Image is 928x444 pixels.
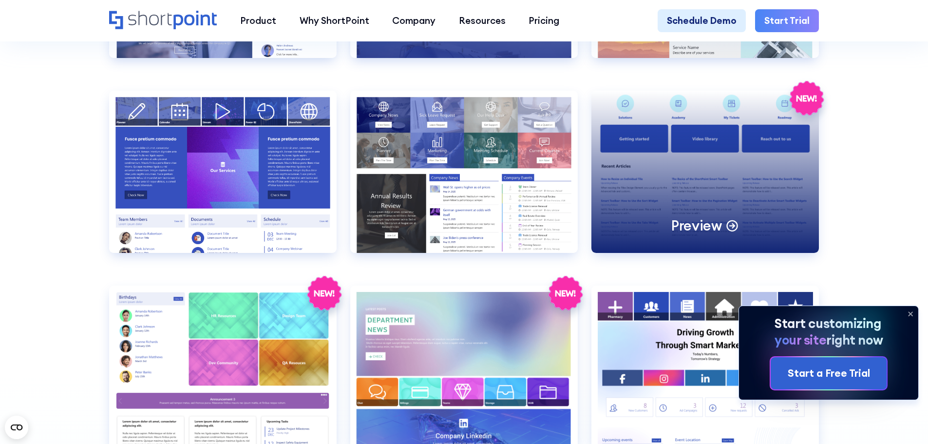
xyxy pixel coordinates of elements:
div: Company [392,14,436,28]
a: Intranet Layout 4 [109,91,337,271]
a: Pricing [517,9,571,33]
a: Company [380,9,447,33]
div: Pricing [529,14,559,28]
a: Start a Free Trial [771,357,887,389]
a: Home [109,11,217,31]
button: Open CMP widget [5,416,28,439]
p: Preview [671,216,722,234]
a: Knowledge PortalPreview [591,91,819,271]
a: Product [228,9,288,33]
iframe: Chat Widget [879,397,928,444]
div: Product [240,14,276,28]
a: Start Trial [755,9,819,33]
a: Intranet Layout 5 [350,91,578,271]
a: Why ShortPoint [288,9,381,33]
div: Why ShortPoint [300,14,369,28]
div: Resources [459,14,506,28]
a: Schedule Demo [658,9,746,33]
a: Resources [447,9,517,33]
div: Start a Free Trial [788,366,870,381]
